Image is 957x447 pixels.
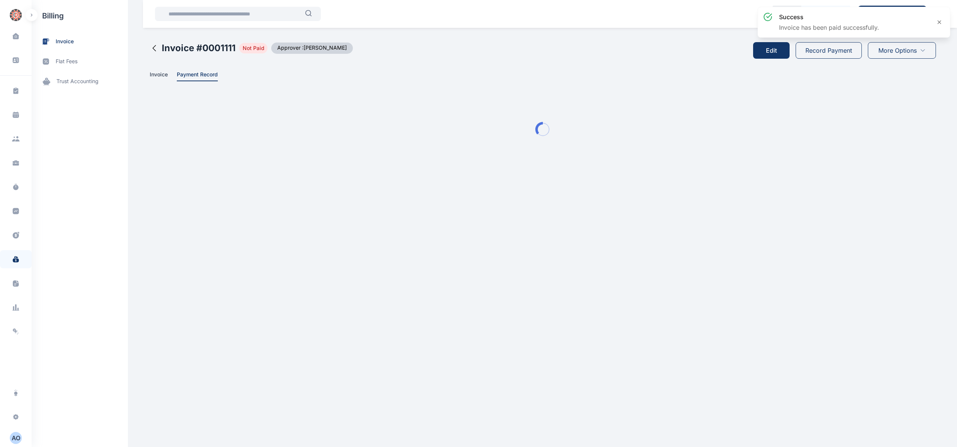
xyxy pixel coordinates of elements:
[162,42,235,54] h2: Invoice # 0001111
[56,78,99,85] span: trust accounting
[5,432,27,444] button: AO
[10,432,22,444] button: AO
[150,71,168,79] span: Invoice
[32,71,128,91] a: trust accounting
[32,32,128,52] a: invoice
[878,46,917,55] span: More Options
[796,42,862,59] button: Record Payment
[779,23,879,32] p: Invoice has been paid successfully.
[177,71,218,79] span: Payment Record
[56,58,77,65] span: flat fees
[753,36,796,65] a: Edit
[271,43,353,54] span: Approver : [PERSON_NAME]
[239,43,267,53] span: Not Paid
[796,36,862,65] a: Record Payment
[753,42,790,59] button: Edit
[10,433,22,442] div: A O
[779,12,879,21] h3: success
[32,52,128,71] a: flat fees
[56,38,74,46] span: invoice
